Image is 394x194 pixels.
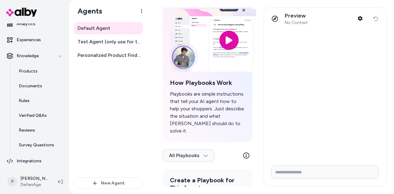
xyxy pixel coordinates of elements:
button: P[PERSON_NAME]DefenAge [4,172,53,192]
a: Products [13,64,66,79]
h2: Create a Playbook for This Agent [170,176,247,192]
p: Survey Questions [19,142,54,148]
button: New Agent [74,177,143,189]
p: Verified Q&As [19,113,47,119]
a: Test Agent (only use for testing) [74,36,143,48]
p: Preview [285,12,308,19]
button: All Playbooks [163,149,215,162]
img: alby Logo [6,8,37,17]
a: Integrations [2,154,66,168]
a: Experiences [2,33,66,47]
a: Verified Q&As [13,108,66,123]
span: Test Agent (only use for testing) [78,38,140,46]
p: Rules [19,98,30,104]
a: Reviews [13,123,66,138]
h1: Agents [73,6,102,16]
button: Knowledge [2,49,66,63]
span: Default Agent [78,25,110,32]
p: Experiences [17,37,41,43]
a: Survey Questions [13,138,66,152]
a: Rules [13,93,66,108]
a: Personalized Product Finder Agent [74,49,143,61]
span: No Context [285,20,308,26]
span: Personalized Product Finder Agent [78,52,140,59]
p: Playbooks are simple instructions that tell your AI agent how to help your shoppers. Just describ... [170,90,245,135]
span: DefenAge [20,182,48,188]
p: Products [19,68,38,74]
p: Integrations [17,158,42,164]
span: All Playbooks [169,152,208,159]
p: [PERSON_NAME] [20,176,48,182]
p: Reviews [19,127,35,133]
p: Analytics [17,21,35,27]
a: Analytics [2,17,66,31]
p: Knowledge [17,53,39,59]
a: Documents [13,79,66,93]
input: Write your prompt here [271,165,379,179]
span: P [7,177,17,187]
p: Documents [19,83,42,89]
a: Default Agent [74,22,143,34]
h2: How Playbooks Work [170,79,245,87]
